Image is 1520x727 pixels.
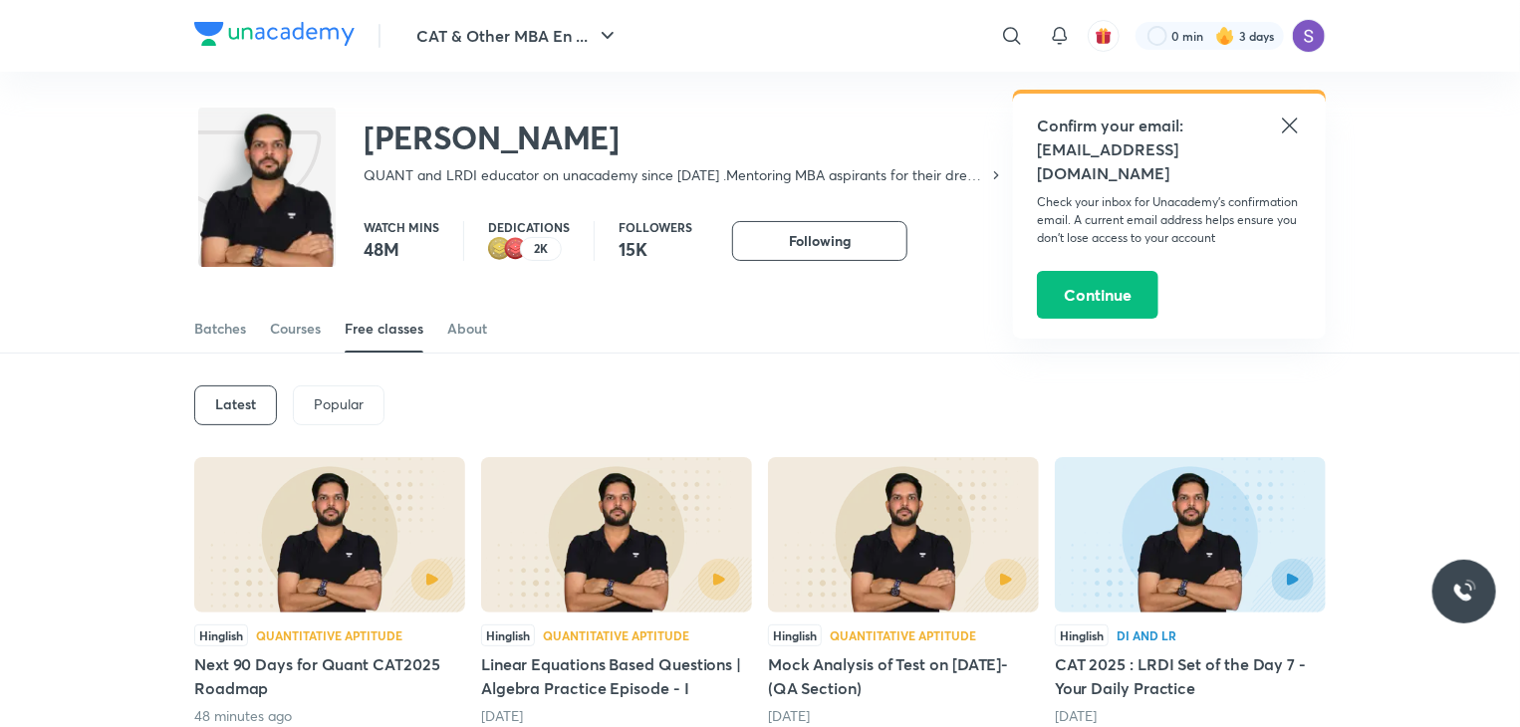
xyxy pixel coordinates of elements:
button: Following [732,221,907,261]
div: Hinglish [1055,624,1109,646]
button: avatar [1088,20,1120,52]
button: Continue [1037,271,1158,319]
div: Free classes [345,319,423,339]
div: 6 days ago [768,706,1039,726]
div: Hinglish [768,624,822,646]
img: Company Logo [194,22,355,46]
p: Check your inbox for Unacademy’s confirmation email. A current email address helps ensure you don... [1037,193,1302,247]
p: 15K [619,237,692,261]
a: About [447,305,487,353]
img: streak [1215,26,1235,46]
img: ttu [1452,580,1476,604]
a: Batches [194,305,246,353]
div: CAT 2025 : LRDI Set of the Day 7 - Your Daily Practice [1055,457,1326,726]
div: Quantitative Aptitude [830,629,976,641]
h5: Mock Analysis of Test on [DATE]- (QA Section) [768,652,1039,700]
div: Hinglish [194,624,248,646]
h5: CAT 2025 : LRDI Set of the Day 7 - Your Daily Practice [1055,652,1326,700]
img: Sapara Premji [1292,19,1326,53]
div: 15 days ago [1055,706,1326,726]
div: Mock Analysis of Test on 24.08.2025- (QA Section) [768,457,1039,726]
div: DI and LR [1117,629,1176,641]
button: CAT & Other MBA En ... [404,16,632,56]
div: Linear Equations Based Questions | Algebra Practice Episode - I [481,457,752,726]
p: Followers [619,221,692,233]
a: Courses [270,305,321,353]
p: 48M [364,237,439,261]
h5: Next 90 Days for Quant CAT2025 Roadmap [194,652,465,700]
p: Watch mins [364,221,439,233]
div: Batches [194,319,246,339]
span: Following [789,231,851,251]
p: Popular [314,396,364,412]
h5: Linear Equations Based Questions | Algebra Practice Episode - I [481,652,752,700]
div: Next 90 Days for Quant CAT2025 Roadmap [194,457,465,726]
div: 2 days ago [481,706,752,726]
div: Courses [270,319,321,339]
div: Quantitative Aptitude [543,629,689,641]
a: Company Logo [194,22,355,51]
h5: [EMAIL_ADDRESS][DOMAIN_NAME] [1037,137,1302,185]
div: 48 minutes ago [194,706,465,726]
p: 2K [534,242,548,256]
a: Free classes [345,305,423,353]
img: class [198,112,336,304]
p: Dedications [488,221,570,233]
img: educator badge1 [504,237,528,261]
div: Quantitative Aptitude [256,629,402,641]
p: QUANT and LRDI educator on unacademy since [DATE] .Mentoring MBA aspirants for their dream B scho... [364,165,988,185]
h6: Latest [215,396,256,412]
div: About [447,319,487,339]
img: avatar [1095,27,1113,45]
h5: Confirm your email: [1037,114,1302,137]
div: Hinglish [481,624,535,646]
h2: [PERSON_NAME] [364,118,1004,157]
img: educator badge2 [488,237,512,261]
